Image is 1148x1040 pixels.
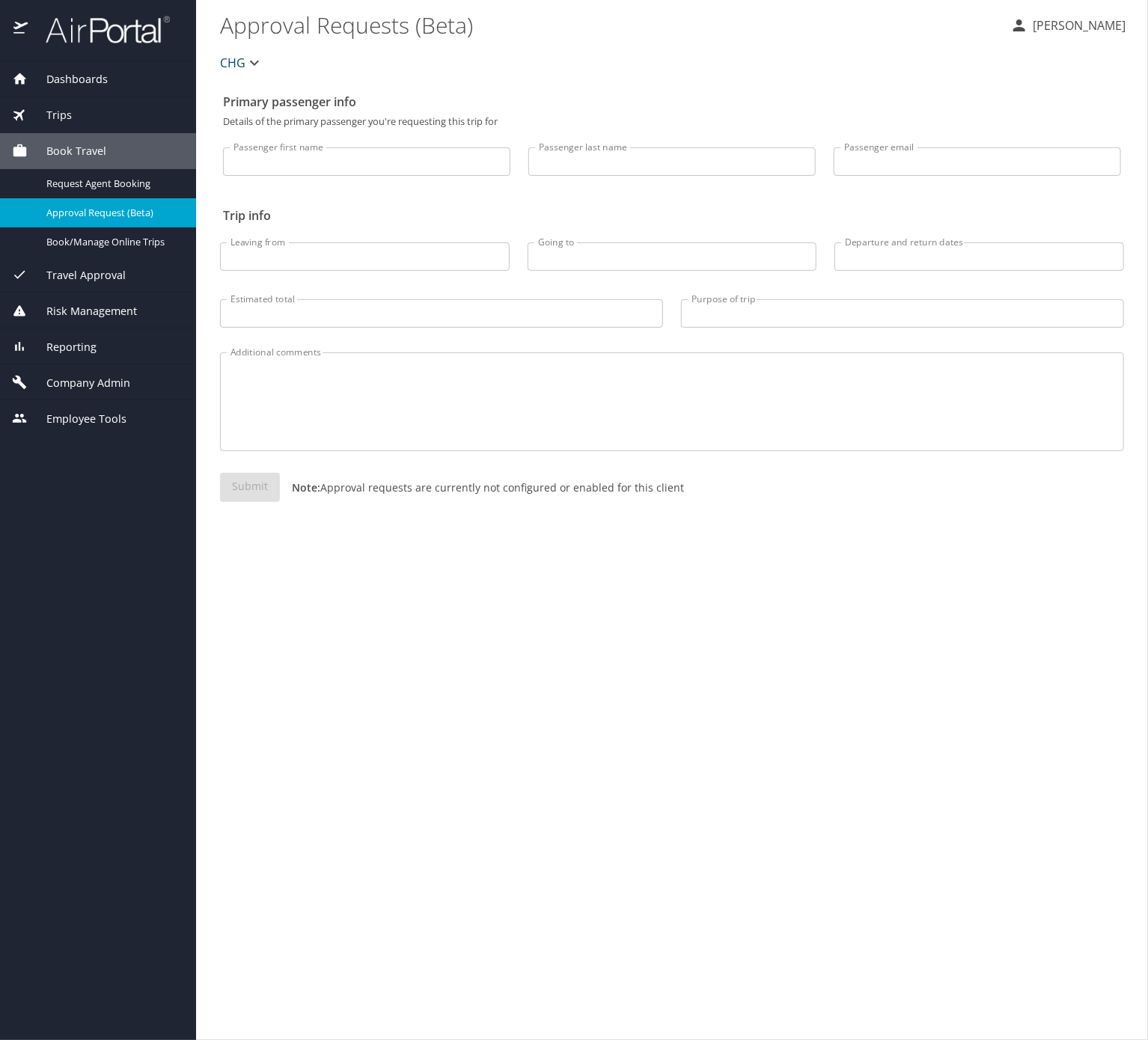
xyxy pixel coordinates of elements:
[223,204,1121,227] h2: Trip info
[223,90,1121,114] h2: Primary passenger info
[28,267,126,284] span: Travel Approval
[223,117,1121,126] p: Details of the primary passenger you're requesting this trip for
[220,1,998,48] h1: Approval Requests (Beta)
[1028,16,1126,34] p: [PERSON_NAME]
[28,411,126,427] span: Employee Tools
[280,480,684,495] p: Approval requests are currently not configured or enabled for this client
[28,71,108,88] span: Dashboards
[28,339,97,355] span: Reporting
[28,143,106,159] span: Book Travel
[46,235,178,249] span: Book/Manage Online Trips
[28,303,137,319] span: Risk Management
[220,52,245,73] span: CHG
[1004,12,1132,39] button: [PERSON_NAME]
[46,206,178,220] span: Approval Request (Beta)
[13,15,29,44] img: icon-airportal.png
[29,15,170,44] img: airportal-logo.png
[28,107,72,123] span: Trips
[292,480,320,495] strong: Note:
[28,375,130,391] span: Company Admin
[46,177,178,191] span: Request Agent Booking
[214,48,269,78] button: CHG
